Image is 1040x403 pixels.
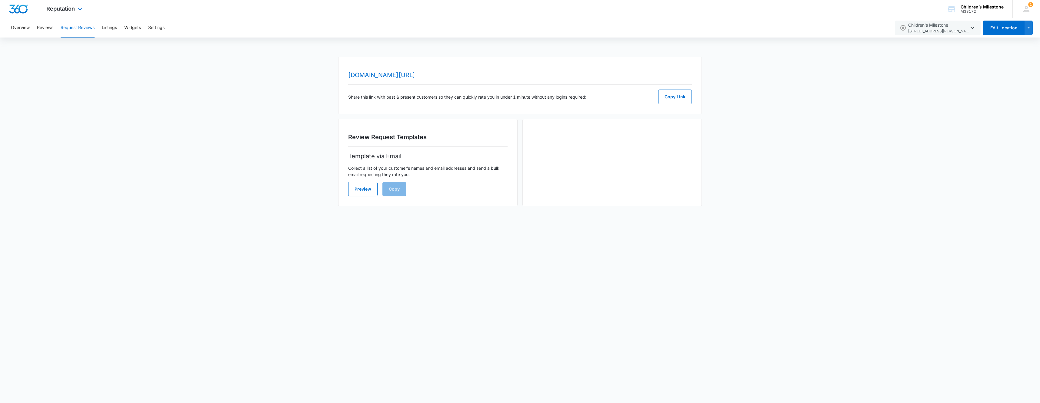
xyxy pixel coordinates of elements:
[37,18,53,38] button: Reviews
[983,21,1025,35] button: Edit Location
[658,90,692,104] button: Copy Link
[1028,2,1033,7] span: 1
[124,18,141,38] button: Widgets
[348,152,508,161] p: Template via Email
[148,18,165,38] button: Settings
[61,18,95,38] button: Request Reviews
[102,18,117,38] button: Listings
[961,9,1004,14] div: account id
[961,5,1004,9] div: account name
[1028,2,1033,7] div: notifications count
[348,71,415,79] a: [DOMAIN_NAME][URL]
[348,165,508,178] p: Collect a list of your customer’s names and email addresses and send a bulk email requesting they...
[348,182,378,196] button: Preview
[46,5,75,12] span: Reputation
[895,21,981,35] button: Children's Milestone[STREET_ADDRESS][PERSON_NAME],Greenbelt,MD
[348,133,508,142] h2: Review Request Templates
[348,90,692,104] div: Share this link with past & present customers so they can quickly rate you in under 1 minute with...
[11,18,30,38] button: Overview
[908,22,969,34] span: Children's Milestone
[908,28,969,34] span: [STREET_ADDRESS][PERSON_NAME] , Greenbelt , MD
